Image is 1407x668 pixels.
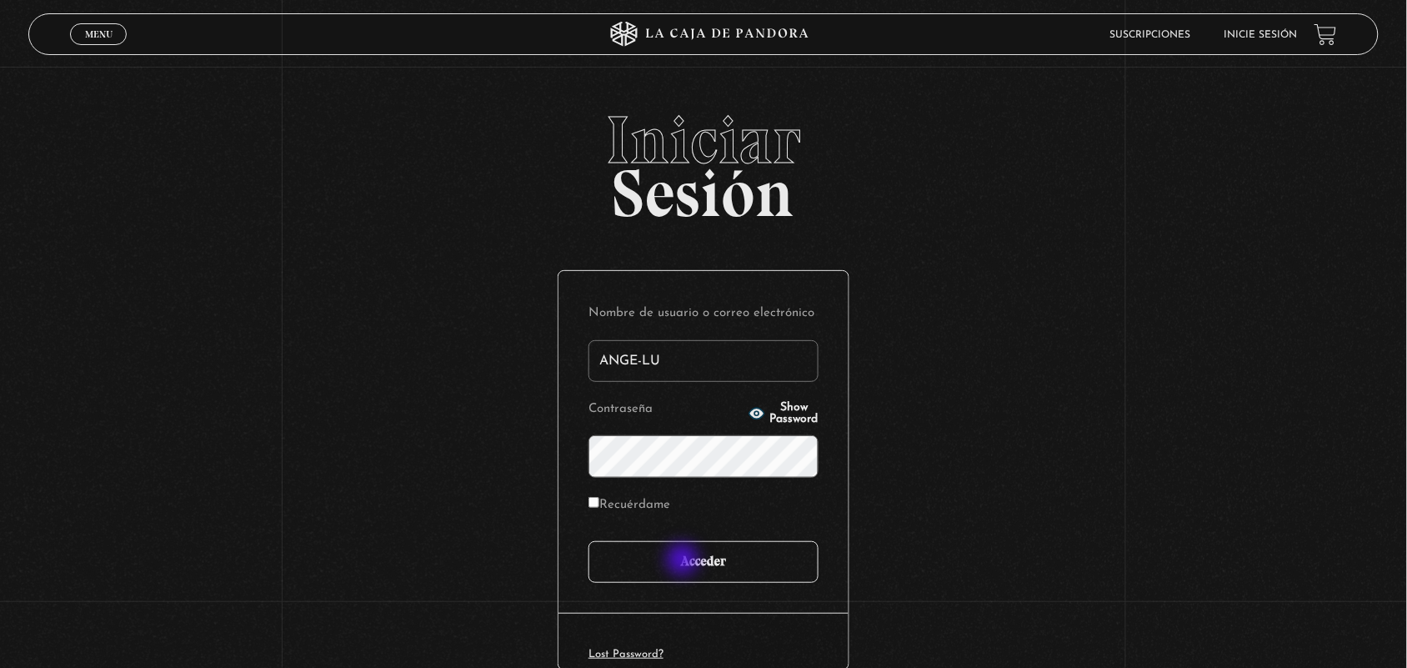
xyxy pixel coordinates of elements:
[1314,23,1337,46] a: View your shopping cart
[588,649,663,660] a: Lost Password?
[588,301,819,327] label: Nombre de usuario o correo electrónico
[1224,30,1298,40] a: Inicie sesión
[588,497,599,508] input: Recuérdame
[588,541,819,583] input: Acceder
[1110,30,1191,40] a: Suscripciones
[28,107,1379,213] h2: Sesión
[85,29,113,39] span: Menu
[79,43,118,55] span: Cerrar
[770,402,819,425] span: Show Password
[588,397,744,423] label: Contraseña
[749,402,819,425] button: Show Password
[588,493,670,519] label: Recuérdame
[28,107,1379,173] span: Iniciar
